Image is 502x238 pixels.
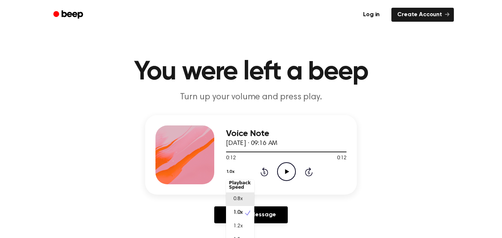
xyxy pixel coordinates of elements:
[233,195,243,203] span: 0.8x
[233,223,243,230] span: 1.2x
[226,178,254,192] div: Playback Speed
[233,209,243,217] span: 1.0x
[226,166,237,178] button: 1.0x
